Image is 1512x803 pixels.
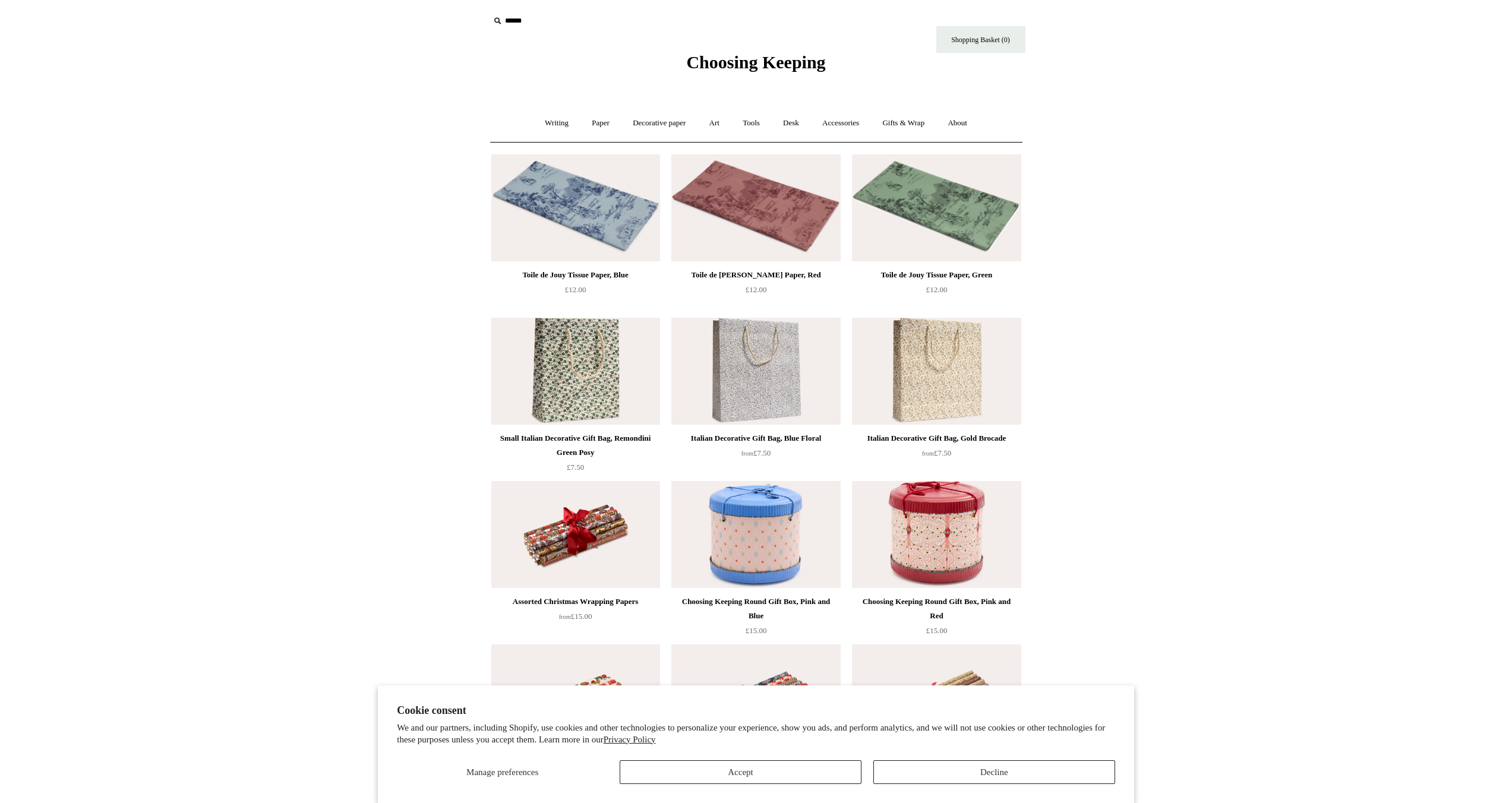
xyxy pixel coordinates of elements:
[397,722,1115,745] p: We and our partners, including Shopify, use cookies and other technologies to personalize your ex...
[397,704,1115,717] h2: Cookie consent
[671,595,840,643] a: Choosing Keeping Round Gift Box, Pink and Blue £15.00
[746,626,767,635] span: £15.00
[491,318,660,425] img: Small Italian Decorative Gift Bag, Remondini Green Posy
[855,431,1018,445] div: Italian Decorative Gift Bag, Gold Brocade
[699,108,730,139] a: Art
[674,431,837,445] div: Italian Decorative Gift Bag, Blue Floral
[852,154,1021,261] img: Toile de Jouy Tissue Paper, Green
[622,108,696,139] a: Decorative paper
[922,448,951,457] span: £7.50
[494,431,657,460] div: Small Italian Decorative Gift Bag, Remondini Green Posy
[922,450,934,457] span: from
[674,268,837,282] div: Toile de [PERSON_NAME] Paper, Red
[559,614,571,620] span: from
[852,318,1021,425] a: Italian Decorative Gift Bag, Gold Brocade Italian Decorative Gift Bag, Gold Brocade
[936,26,1025,53] a: Shopping Basket (0)
[466,767,538,777] span: Manage preferences
[852,644,1021,751] a: 5 Wrapping Papers, Floral Print 5 Wrapping Papers, Floral Print
[746,285,767,294] span: £12.00
[852,318,1021,425] img: Italian Decorative Gift Bag, Gold Brocade
[852,644,1021,751] img: 5 Wrapping Papers, Floral Print
[671,268,840,317] a: Toile de [PERSON_NAME] Paper, Red £12.00
[937,108,978,139] a: About
[671,481,840,588] a: Choosing Keeping Round Gift Box, Pink and Blue Choosing Keeping Round Gift Box, Pink and Blue
[565,285,586,294] span: £12.00
[491,644,660,751] a: 5 Wrapping Papers, Assorted Fruit 5 Wrapping Papers, Assorted Fruit
[926,626,948,635] span: £15.00
[671,644,840,751] img: 5 Wrapping Papers, Baroque Lion of Venice
[671,154,840,261] img: Toile de Jouy Tissue Paper, Red
[855,595,1018,623] div: Choosing Keeping Round Gift Box, Pink and Red
[671,644,840,751] a: 5 Wrapping Papers, Baroque Lion of Venice 5 Wrapping Papers, Baroque Lion of Venice
[494,595,657,609] div: Assorted Christmas Wrapping Papers
[567,463,584,472] span: £7.50
[873,760,1115,784] button: Decline
[772,108,810,139] a: Desk
[671,481,840,588] img: Choosing Keeping Round Gift Box, Pink and Blue
[581,108,620,139] a: Paper
[491,595,660,643] a: Assorted Christmas Wrapping Papers from£15.00
[872,108,935,139] a: Gifts & Wrap
[686,62,825,70] a: Choosing Keeping
[671,431,840,480] a: Italian Decorative Gift Bag, Blue Floral from£7.50
[491,154,660,261] a: Toile de Jouy Tissue Paper, Blue Toile de Jouy Tissue Paper, Blue
[852,595,1021,643] a: Choosing Keeping Round Gift Box, Pink and Red £15.00
[671,318,840,425] a: Italian Decorative Gift Bag, Blue Floral Italian Decorative Gift Bag, Blue Floral
[852,481,1021,588] img: Choosing Keeping Round Gift Box, Pink and Red
[397,760,608,784] button: Manage preferences
[491,431,660,480] a: Small Italian Decorative Gift Bag, Remondini Green Posy £7.50
[671,154,840,261] a: Toile de Jouy Tissue Paper, Red Toile de Jouy Tissue Paper, Red
[491,481,660,588] a: Assorted Christmas Wrapping Papers Assorted Christmas Wrapping Papers
[491,154,660,261] img: Toile de Jouy Tissue Paper, Blue
[494,268,657,282] div: Toile de Jouy Tissue Paper, Blue
[852,481,1021,588] a: Choosing Keeping Round Gift Box, Pink and Red Choosing Keeping Round Gift Box, Pink and Red
[812,108,870,139] a: Accessories
[741,448,771,457] span: £7.50
[491,268,660,317] a: Toile de Jouy Tissue Paper, Blue £12.00
[674,595,837,623] div: Choosing Keeping Round Gift Box, Pink and Blue
[855,268,1018,282] div: Toile de Jouy Tissue Paper, Green
[852,154,1021,261] a: Toile de Jouy Tissue Paper, Green Toile de Jouy Tissue Paper, Green
[671,318,840,425] img: Italian Decorative Gift Bag, Blue Floral
[852,268,1021,317] a: Toile de Jouy Tissue Paper, Green £12.00
[926,285,948,294] span: £12.00
[732,108,771,139] a: Tools
[620,760,861,784] button: Accept
[852,431,1021,480] a: Italian Decorative Gift Bag, Gold Brocade from£7.50
[559,612,592,621] span: £15.00
[491,644,660,751] img: 5 Wrapping Papers, Assorted Fruit
[741,450,753,457] span: from
[491,481,660,588] img: Assorted Christmas Wrapping Papers
[604,735,656,744] a: Privacy Policy
[491,318,660,425] a: Small Italian Decorative Gift Bag, Remondini Green Posy Small Italian Decorative Gift Bag, Remond...
[534,108,579,139] a: Writing
[686,52,825,72] span: Choosing Keeping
